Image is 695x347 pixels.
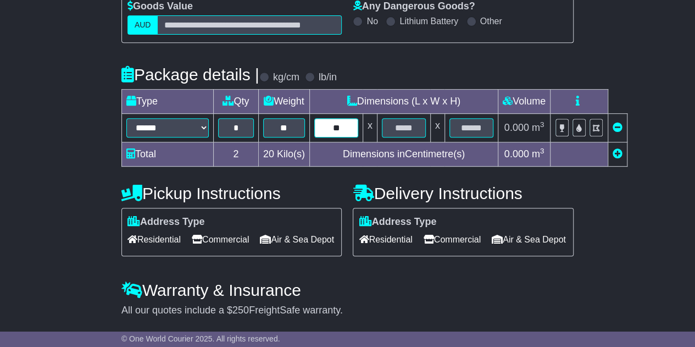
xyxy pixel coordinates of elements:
[121,65,259,84] h4: Package details |
[319,71,337,84] label: lb/in
[366,16,377,26] label: No
[127,216,205,228] label: Address Type
[213,90,258,114] td: Qty
[121,305,574,317] div: All our quotes include a $ FreightSafe warranty.
[540,147,544,155] sup: 3
[480,16,502,26] label: Other
[498,90,550,114] td: Volume
[532,122,544,133] span: m
[260,231,334,248] span: Air & Sea Depot
[258,142,309,167] td: Kilo(s)
[353,184,574,202] h4: Delivery Instructions
[363,114,377,142] td: x
[121,184,342,202] h4: Pickup Instructions
[192,231,249,248] span: Commercial
[430,114,444,142] td: x
[492,231,566,248] span: Air & Sea Depot
[353,1,475,13] label: Any Dangerous Goods?
[504,122,529,133] span: 0.000
[540,120,544,129] sup: 3
[613,122,622,133] a: Remove this item
[127,15,158,35] label: AUD
[309,90,498,114] td: Dimensions (L x W x H)
[232,305,249,316] span: 250
[121,142,213,167] td: Total
[121,281,574,299] h4: Warranty & Insurance
[359,216,436,228] label: Address Type
[613,148,622,159] a: Add new item
[121,90,213,114] td: Type
[532,148,544,159] span: m
[399,16,458,26] label: Lithium Battery
[263,148,274,159] span: 20
[213,142,258,167] td: 2
[309,142,498,167] td: Dimensions in Centimetre(s)
[504,148,529,159] span: 0.000
[359,231,412,248] span: Residential
[127,231,181,248] span: Residential
[121,334,280,343] span: © One World Courier 2025. All rights reserved.
[424,231,481,248] span: Commercial
[273,71,299,84] label: kg/cm
[258,90,309,114] td: Weight
[127,1,193,13] label: Goods Value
